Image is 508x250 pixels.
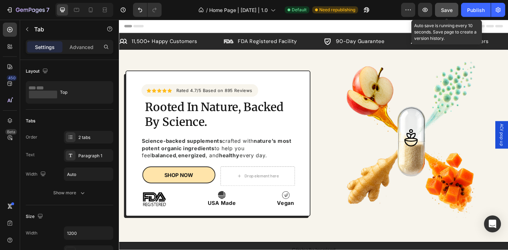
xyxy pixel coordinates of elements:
strong: healthy [109,144,131,151]
img: gempages_579472095457575521-22d5386a-6c03-4284-a53a-737e92ad0e53.svg [24,181,52,209]
p: crafted with to help you feel , , and every day. [25,128,190,152]
p: 11,500+ Happy Customers [14,19,85,28]
p: Rated 4.7/5 Based on 895 Reviews [62,74,145,81]
div: 450 [7,75,17,81]
p: Advanced [69,43,93,51]
p: 11,500+ Happy Customers [331,19,402,28]
a: SHOP NOW [25,160,105,178]
p: Settings [35,43,55,51]
button: Publish [461,3,491,17]
strong: balanced [35,144,62,151]
p: 90-Day Guarantee [236,19,289,28]
div: Width [26,230,37,236]
div: Text [26,152,35,158]
div: Paragraph 1 [78,153,111,159]
div: Top [60,84,103,100]
div: Drop element here [137,167,174,173]
span: ACV pop up [413,113,420,138]
button: 7 [3,3,53,17]
strong: SHOP NOW [49,165,81,172]
img: gempages_579472095457575521-5bc7b74b-2915-43d8-a8ba-e9d029d4284f.svg [227,38,408,219]
span: Need republishing [319,7,355,13]
span: / [206,6,208,14]
strong: Science-backed supplements [25,128,113,135]
div: Publish [467,6,485,14]
div: Width [26,170,47,179]
p: Tab [34,25,94,33]
div: 2 tabs [78,134,111,141]
p: FDA Registered Facility [129,19,194,28]
p: 7 [46,6,49,14]
div: Order [26,134,37,140]
img: gempages_579472095457575521-01c132d7-fc11-4d57-8006-532d6922097c.png [114,22,125,26]
div: Undo/Redo [133,3,162,17]
strong: nature’s most potent organic ingredients [25,128,188,143]
p: USA Made [70,196,153,203]
strong: energized [64,144,94,151]
div: Beta [5,129,17,135]
h2: Rooted In Nature, Backed By Science. [28,87,188,120]
input: Auto [64,168,113,181]
button: Save [435,3,458,17]
span: Home Page | [DATE] | 1.0 [209,6,268,14]
p: Vegan [172,196,190,203]
span: Save [441,7,453,13]
input: Auto [64,227,113,239]
div: Tabs [26,118,35,124]
button: Show more [26,187,113,199]
div: Show more [53,189,86,196]
div: Open Intercom Messenger [484,215,501,232]
span: Default [292,7,307,13]
iframe: Design area [119,20,508,250]
div: Size [26,212,44,221]
div: Layout [26,67,49,76]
